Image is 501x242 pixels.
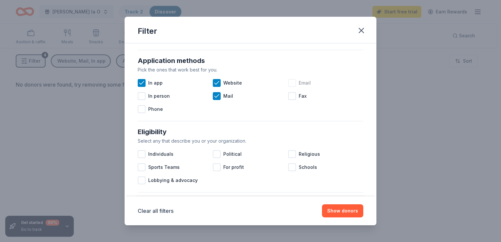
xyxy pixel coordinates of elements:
span: For profit [223,163,244,171]
span: Sports Teams [148,163,180,171]
span: Email [299,79,311,87]
div: Select any that describe you or your organization. [138,137,363,145]
div: Filter [138,26,157,36]
span: Individuals [148,150,173,158]
span: Website [223,79,242,87]
span: In person [148,92,170,100]
span: Mail [223,92,233,100]
span: In app [148,79,163,87]
span: Lobbying & advocacy [148,176,198,184]
button: Show donors [322,204,363,217]
button: Clear all filters [138,207,173,215]
div: Pick the ones that work best for you. [138,66,363,74]
span: Fax [299,92,307,100]
span: Political [223,150,242,158]
span: Phone [148,105,163,113]
div: Eligibility [138,127,363,137]
span: Religious [299,150,320,158]
div: Application methods [138,55,363,66]
span: Schools [299,163,317,171]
